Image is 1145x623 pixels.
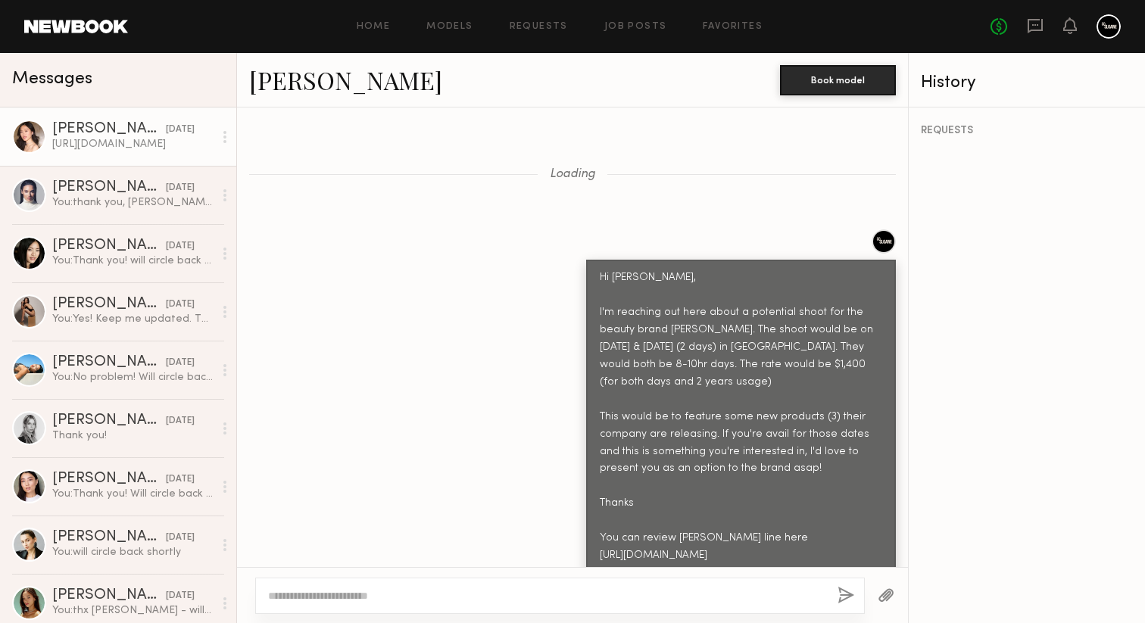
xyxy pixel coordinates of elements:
div: [DATE] [166,181,195,195]
span: Loading [550,168,595,181]
a: Home [357,22,391,32]
div: [PERSON_NAME] [52,413,166,428]
div: You: Yes! Keep me updated. Thanks! [52,312,214,326]
div: Thank you! [52,428,214,443]
div: [PERSON_NAME] [52,180,166,195]
a: Models [426,22,473,32]
a: Book model [780,73,896,86]
a: Favorites [703,22,763,32]
div: REQUESTS [921,126,1133,136]
div: [PERSON_NAME] [52,530,166,545]
div: [DATE] [166,531,195,545]
div: You: thank you, [PERSON_NAME]! I will get back to you asap [52,195,214,210]
div: [DATE] [166,123,195,137]
div: [DATE] [166,297,195,312]
div: Hi [PERSON_NAME], I'm reaching out here about a potential shoot for the beauty brand [PERSON_NAME... [600,269,882,565]
a: Job Posts [604,22,667,32]
div: [PERSON_NAME] [52,588,166,603]
a: [PERSON_NAME] [249,64,442,96]
div: [DATE] [166,472,195,487]
div: [PERSON_NAME] [52,122,166,137]
span: Messages [12,70,92,88]
div: [PERSON_NAME] [52,238,166,254]
div: You: will circle back shortly [52,545,214,559]
div: [DATE] [166,414,195,428]
div: [PERSON_NAME] [52,472,166,487]
div: [DATE] [166,589,195,603]
div: [DATE] [166,356,195,370]
div: [URL][DOMAIN_NAME] [52,137,214,151]
div: [DATE] [166,239,195,254]
a: Requests [510,22,568,32]
div: You: Thank you! will circle back shortly! [52,254,214,268]
div: History [921,74,1133,92]
button: Book model [780,65,896,95]
div: [PERSON_NAME] [52,297,166,312]
div: [PERSON_NAME] [52,355,166,370]
div: You: Thank you! Will circle back asap [52,487,214,501]
div: You: thx [PERSON_NAME] - will circle back shortly! [52,603,214,618]
div: You: No problem! Will circle back asap! [52,370,214,385]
